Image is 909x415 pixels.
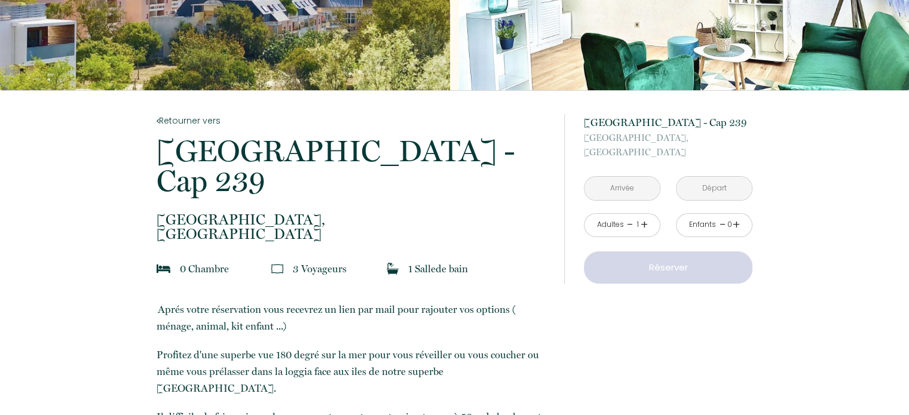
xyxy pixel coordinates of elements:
span: [GEOGRAPHIC_DATA], [584,131,752,145]
a: - [719,216,726,234]
div: 1 [635,219,641,230]
img: guests [271,263,283,275]
p: Réserver [588,260,748,275]
input: Arrivée [584,177,660,200]
span: [GEOGRAPHIC_DATA], [157,213,549,227]
p: [GEOGRAPHIC_DATA] [584,131,752,159]
p: 1 Salle de bain [408,260,468,277]
a: + [641,216,648,234]
div: 0 [727,219,733,230]
div: Adultes [596,219,623,230]
p: 0 Chambre [180,260,229,277]
input: Départ [677,177,752,200]
a: Retourner vers [157,114,549,127]
p: [GEOGRAPHIC_DATA] [157,213,549,241]
a: - [627,216,633,234]
span: s [342,263,347,275]
button: Réserver [584,251,752,284]
p: Profitez d'une superbe vue 180 degré sur la mer pour vous réveiller ou vous coucher ou même vous ... [157,346,549,396]
p: [GEOGRAPHIC_DATA] - Cap 239 [157,136,549,196]
p: Aprés votre réservation vous recevrez un lien par mail pour rajouter vos options ( ménage, animal... [157,301,549,334]
div: Enfants [689,219,716,230]
a: + [733,216,740,234]
p: 3 Voyageur [293,260,347,277]
p: [GEOGRAPHIC_DATA] - Cap 239 [584,114,752,131]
